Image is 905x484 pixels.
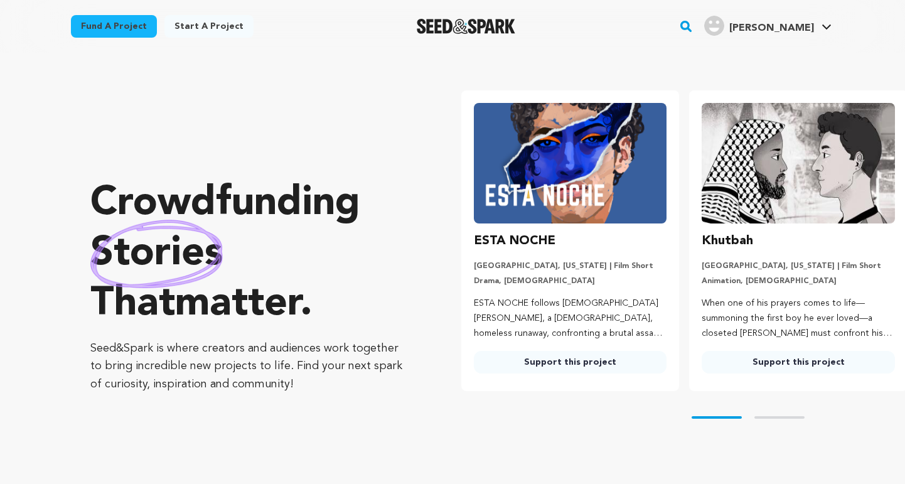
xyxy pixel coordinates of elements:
p: Crowdfunding that . [90,179,411,330]
img: hand sketched image [90,220,223,288]
span: Yin Y.'s Profile [702,13,834,40]
img: Khutbah image [702,103,895,223]
h3: Khutbah [702,231,753,251]
p: [GEOGRAPHIC_DATA], [US_STATE] | Film Short [702,261,895,271]
p: ESTA NOCHE follows [DEMOGRAPHIC_DATA] [PERSON_NAME], a [DEMOGRAPHIC_DATA], homeless runaway, conf... [474,296,667,341]
span: matter [175,284,300,325]
a: Support this project [702,351,895,374]
img: ESTA NOCHE image [474,103,667,223]
div: Yin Y.'s Profile [704,16,814,36]
span: [PERSON_NAME] [729,23,814,33]
img: user.png [704,16,724,36]
p: Drama, [DEMOGRAPHIC_DATA] [474,276,667,286]
p: Animation, [DEMOGRAPHIC_DATA] [702,276,895,286]
p: When one of his prayers comes to life—summoning the first boy he ever loved—a closeted [PERSON_NA... [702,296,895,341]
img: Seed&Spark Logo Dark Mode [417,19,515,34]
p: Seed&Spark is where creators and audiences work together to bring incredible new projects to life... [90,340,411,394]
a: Fund a project [71,15,157,38]
a: Start a project [164,15,254,38]
a: Yin Y.'s Profile [702,13,834,36]
a: Support this project [474,351,667,374]
p: [GEOGRAPHIC_DATA], [US_STATE] | Film Short [474,261,667,271]
a: Seed&Spark Homepage [417,19,515,34]
h3: ESTA NOCHE [474,231,555,251]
